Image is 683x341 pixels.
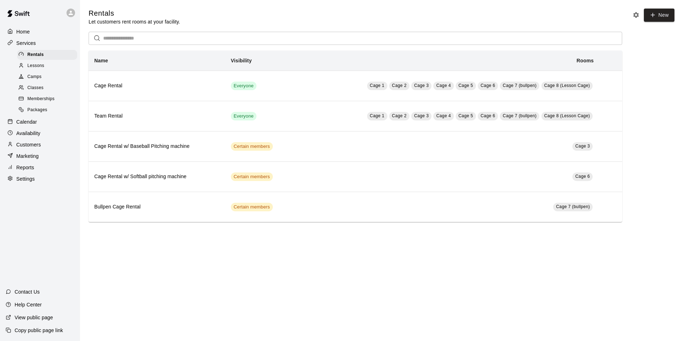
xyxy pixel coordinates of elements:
[17,72,77,82] div: Camps
[644,9,674,22] a: New
[459,83,473,88] span: Cage 5
[17,83,77,93] div: Classes
[27,107,47,114] span: Packages
[231,142,273,151] div: This service is visible to only customers with certain memberships. Check the service pricing for...
[94,112,219,120] h6: Team Rental
[17,94,77,104] div: Memberships
[17,61,77,71] div: Lessons
[94,173,219,181] h6: Cage Rental w/ Softball pitching machine
[16,130,41,137] p: Availability
[27,73,42,81] span: Camps
[231,82,256,90] div: This service is visible to all of your customers
[15,301,42,308] p: Help Center
[94,203,219,211] h6: Bullpen Cage Rental
[231,113,256,120] span: Everyone
[414,83,429,88] span: Cage 3
[231,58,252,63] b: Visibility
[16,28,30,35] p: Home
[370,113,385,118] span: Cage 1
[89,9,180,18] h5: Rentals
[17,105,77,115] div: Packages
[6,117,74,127] a: Calendar
[231,83,256,89] span: Everyone
[27,51,44,58] span: Rentals
[15,288,40,295] p: Contact Us
[503,113,536,118] span: Cage 7 (bullpen)
[17,83,80,94] a: Classes
[16,40,36,47] p: Services
[17,105,80,116] a: Packages
[16,153,39,160] p: Marketing
[94,143,219,150] h6: Cage Rental w/ Baseball Pitching machine
[436,113,451,118] span: Cage 4
[6,162,74,173] a: Reports
[556,204,590,209] span: Cage 7 (bullpen)
[6,151,74,161] a: Marketing
[15,314,53,321] p: View public page
[575,174,590,179] span: Cage 6
[231,143,273,150] span: Certain members
[6,128,74,139] a: Availability
[6,26,74,37] a: Home
[94,58,108,63] b: Name
[16,164,34,171] p: Reports
[544,113,590,118] span: Cage 8 (Lesson Cage)
[16,141,41,148] p: Customers
[392,113,407,118] span: Cage 2
[16,118,37,125] p: Calendar
[370,83,385,88] span: Cage 1
[575,144,590,149] span: Cage 3
[17,50,77,60] div: Rentals
[231,174,273,180] span: Certain members
[16,175,35,182] p: Settings
[27,62,44,69] span: Lessons
[414,113,429,118] span: Cage 3
[231,112,256,120] div: This service is visible to all of your customers
[27,84,43,92] span: Classes
[231,204,273,211] span: Certain members
[231,172,273,181] div: This service is visible to only customers with certain memberships. Check the service pricing for...
[6,139,74,150] a: Customers
[17,49,80,60] a: Rentals
[481,113,495,118] span: Cage 6
[481,83,495,88] span: Cage 6
[231,203,273,211] div: This service is visible to only customers with certain memberships. Check the service pricing for...
[544,83,590,88] span: Cage 8 (Lesson Cage)
[94,82,219,90] h6: Cage Rental
[15,327,63,334] p: Copy public page link
[17,60,80,71] a: Lessons
[459,113,473,118] span: Cage 5
[6,174,74,184] a: Settings
[17,72,80,83] a: Camps
[27,95,54,103] span: Memberships
[503,83,536,88] span: Cage 7 (bullpen)
[89,51,622,222] table: simple table
[6,38,74,48] a: Services
[631,10,641,20] button: Rental settings
[392,83,407,88] span: Cage 2
[17,94,80,105] a: Memberships
[89,18,180,25] p: Let customers rent rooms at your facility.
[436,83,451,88] span: Cage 4
[577,58,594,63] b: Rooms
